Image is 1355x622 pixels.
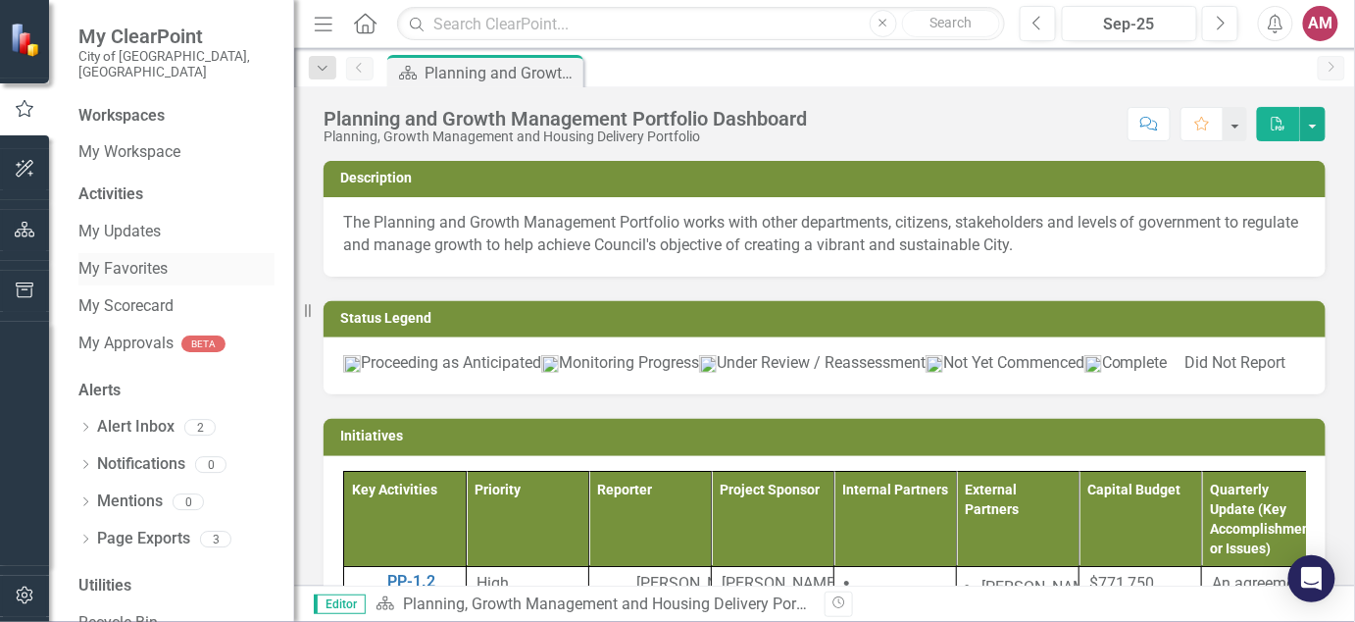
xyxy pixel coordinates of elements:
[97,528,190,550] a: Page Exports
[78,333,174,355] a: My Approvals
[78,25,275,48] span: My ClearPoint
[477,574,509,593] span: High
[78,48,275,80] small: City of [GEOGRAPHIC_DATA], [GEOGRAPHIC_DATA]
[340,429,1316,443] h3: Initiatives
[1089,574,1154,593] span: $771,750
[97,416,175,439] a: Alert Inbox
[1069,13,1190,36] div: Sep-25
[343,355,361,373] img: ProceedingGreen.png
[1168,359,1185,369] img: DidNotReport.png
[343,212,1306,257] p: The Planning and Growth Management Portfolio works with other departments, citizens, stakeholders...
[78,575,275,597] div: Utilities
[340,311,1316,326] h3: Status Legend
[78,380,275,402] div: Alerts
[403,595,832,613] a: Planning, Growth Management and Housing Delivery Portfolio
[902,10,1000,37] button: Search
[376,594,810,616] div: »
[1084,355,1102,373] img: Complete_icon.png
[78,221,275,243] a: My Updates
[722,574,839,593] span: [PERSON_NAME]
[97,453,185,476] a: Notifications
[699,355,717,373] img: UnderReview.png
[97,491,163,513] a: Mentions
[926,355,943,373] img: NotYet.png
[324,108,807,130] div: Planning and Growth Management Portfolio Dashboard
[78,105,165,128] div: Workspaces
[397,7,1005,41] input: Search ClearPoint...
[340,171,1316,185] h3: Description
[1062,6,1197,41] button: Sep-25
[78,141,275,164] a: My Workspace
[78,258,275,281] a: My Favorites
[314,595,366,614] span: Editor
[10,23,44,57] img: ClearPoint Strategy
[78,183,275,206] div: Activities
[541,355,559,373] img: Monitoring.png
[981,577,1069,622] li: [PERSON_NAME] Consulting
[343,352,1306,375] p: Proceeding as Anticipated Monitoring Progress Under Review / Reassessment Not Yet Commenced Compl...
[425,61,578,85] div: Planning and Growth Management Portfolio Dashboard
[929,15,972,30] span: Search
[173,493,204,510] div: 0
[200,531,231,547] div: 3
[324,130,807,144] div: Planning, Growth Management and Housing Delivery Portfolio
[184,419,216,436] div: 2
[78,295,275,318] a: My Scorecard
[181,336,226,352] div: BETA
[195,456,226,473] div: 0
[1303,6,1338,41] button: AM
[1288,555,1335,602] div: Open Intercom Messenger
